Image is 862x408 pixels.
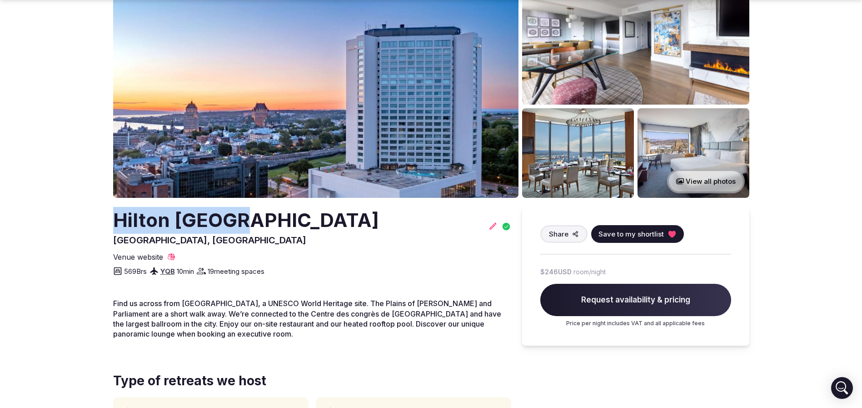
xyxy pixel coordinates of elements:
[638,108,749,198] img: Venue gallery photo
[549,229,568,239] span: Share
[177,267,194,276] span: 10 min
[113,372,266,390] span: Type of retreats we host
[831,377,853,399] div: Open Intercom Messenger
[113,235,306,246] span: [GEOGRAPHIC_DATA], [GEOGRAPHIC_DATA]
[113,207,379,234] h2: Hilton [GEOGRAPHIC_DATA]
[522,108,634,198] img: Venue gallery photo
[113,252,176,262] a: Venue website
[598,229,664,239] span: Save to my shortlist
[540,267,572,277] span: $246 USD
[573,267,606,277] span: room/night
[591,225,684,243] button: Save to my shortlist
[208,267,264,276] span: 19 meeting spaces
[667,169,745,193] button: View all photos
[124,267,147,276] span: 569 Brs
[540,225,588,243] button: Share
[113,252,163,262] span: Venue website
[540,284,731,317] span: Request availability & pricing
[540,320,731,327] p: Price per night includes VAT and all applicable fees
[160,267,175,276] a: YQB
[113,299,501,338] span: Find us across from [GEOGRAPHIC_DATA], a UNESCO World Heritage site. The Plains of [PERSON_NAME] ...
